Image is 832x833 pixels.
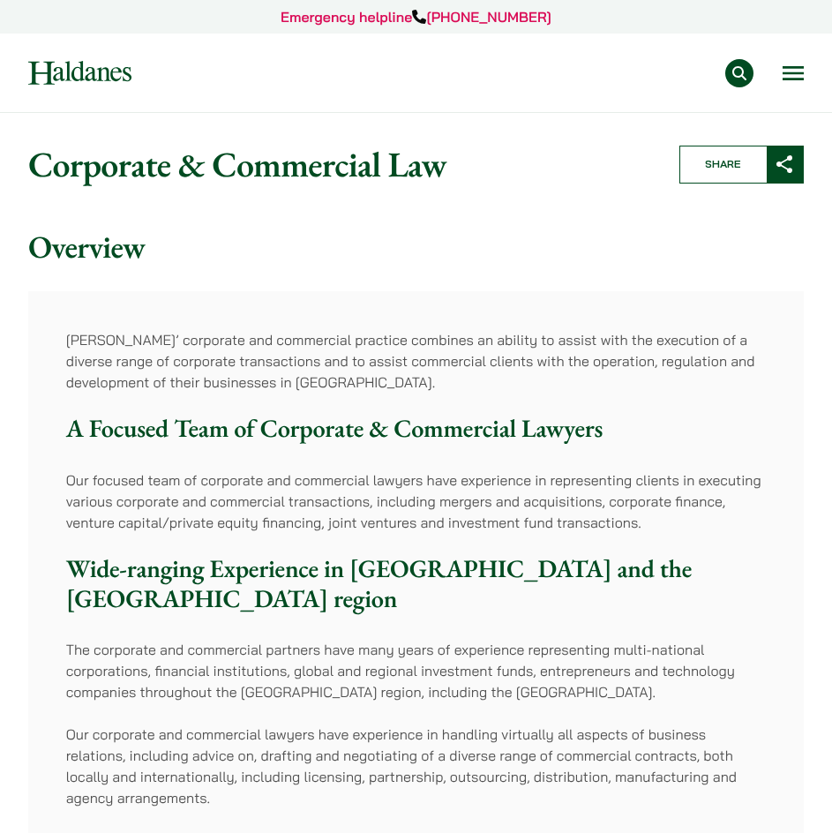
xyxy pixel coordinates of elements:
[66,414,767,444] h3: A Focused Team of Corporate & Commercial Lawyers
[783,66,804,80] button: Open menu
[66,329,767,393] p: [PERSON_NAME]’ corporate and commercial practice combines an ability to assist with the execution...
[680,146,767,183] span: Share
[66,469,767,533] p: Our focused team of corporate and commercial lawyers have experience in representing clients in e...
[28,61,131,85] img: Logo of Haldanes
[28,143,653,185] h1: Corporate & Commercial Law
[281,8,551,26] a: Emergency helpline[PHONE_NUMBER]
[66,554,767,614] h3: Wide-ranging Experience in [GEOGRAPHIC_DATA] and the [GEOGRAPHIC_DATA] region
[679,146,804,184] button: Share
[66,639,767,702] p: The corporate and commercial partners have many years of experience representing multi-national c...
[28,229,804,266] h2: Overview
[725,59,753,87] button: Search
[66,724,767,808] p: Our corporate and commercial lawyers have experience in handling virtually all aspects of busines...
